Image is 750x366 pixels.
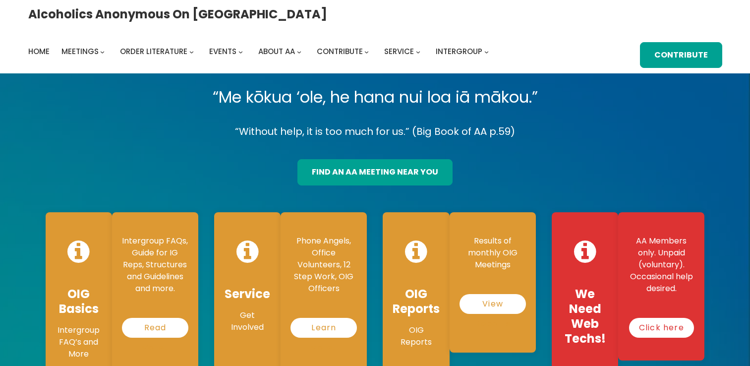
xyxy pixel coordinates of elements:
[290,235,357,295] p: Phone Angels, Office Volunteers, 12 Step Work, OIG Officers
[120,46,187,57] span: Order Literature
[122,318,188,338] a: Read More…
[384,45,414,59] a: Service
[28,3,327,25] a: Alcoholics Anonymous on [GEOGRAPHIC_DATA]
[56,324,102,360] p: Intergroup FAQ’s and More
[209,46,236,57] span: Events
[189,50,194,54] button: Order Literature submenu
[238,50,243,54] button: Events submenu
[61,46,99,57] span: Meetings
[393,324,440,348] p: OIG Reports
[436,46,482,57] span: Intergroup
[28,45,492,59] nav: Intergroup
[297,50,301,54] button: About AA submenu
[61,45,99,59] a: Meetings
[209,45,236,59] a: Events
[122,235,188,295] p: Intergroup FAQs, Guide for IG Reps, Structures and Guidelines and more.
[393,287,440,316] h4: OIG Reports
[628,235,694,295] p: AA Members only. Unpaid (voluntary). Occasional help desired.
[484,50,489,54] button: Intergroup submenu
[258,45,295,59] a: About AA
[364,50,369,54] button: Contribute submenu
[562,287,608,346] h4: We Need Web Techs!
[416,50,420,54] button: Service submenu
[224,309,271,333] p: Get Involved
[38,123,713,140] p: “Without help, it is too much for us.” (Big Book of AA p.59)
[100,50,105,54] button: Meetings submenu
[297,159,453,185] a: find an aa meeting near you
[56,287,102,316] h4: OIG Basics
[436,45,482,59] a: Intergroup
[384,46,414,57] span: Service
[38,83,713,111] p: “Me kōkua ‘ole, he hana nui loa iā mākou.”
[290,318,357,338] a: Learn More…
[28,45,50,59] a: Home
[460,235,525,271] p: Results of monthly OIG Meetings
[640,42,722,68] a: Contribute
[258,46,295,57] span: About AA
[629,318,694,338] a: Click here
[28,46,50,57] span: Home
[317,46,363,57] span: Contribute
[317,45,363,59] a: Contribute
[224,287,271,302] h4: Service
[460,294,525,314] a: View Reports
